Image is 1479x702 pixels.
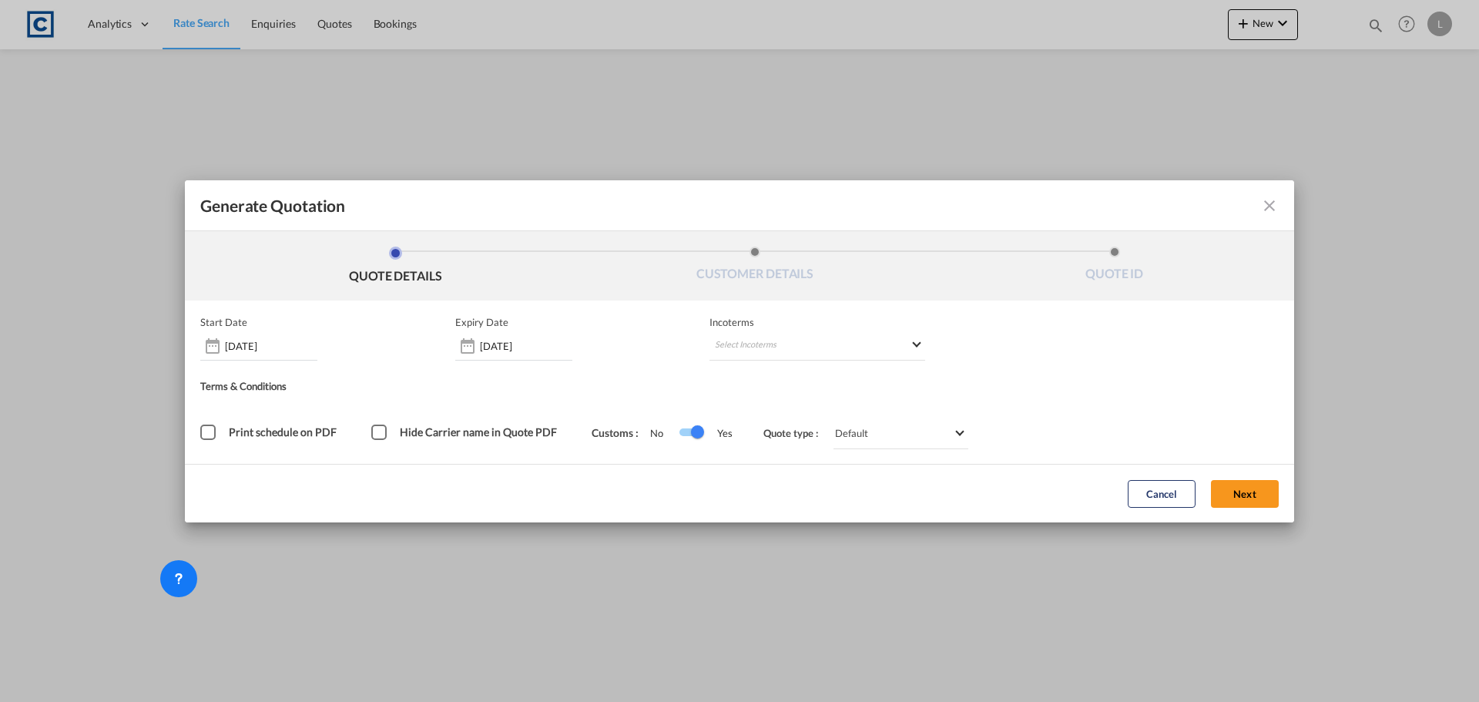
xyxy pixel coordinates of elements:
[679,422,702,445] md-switch: Switch 1
[702,427,733,439] span: Yes
[835,427,868,439] div: Default
[763,427,830,439] span: Quote type :
[934,247,1294,288] li: QUOTE ID
[1128,480,1196,508] button: Cancel
[455,316,508,328] p: Expiry Date
[200,316,247,328] p: Start Date
[1260,196,1279,215] md-icon: icon-close fg-AAA8AD cursor m-0
[371,425,561,441] md-checkbox: Hide Carrier name in Quote PDF
[650,427,679,439] span: No
[1211,480,1279,508] button: Next
[200,425,340,441] md-checkbox: Print schedule on PDF
[216,247,575,288] li: QUOTE DETAILS
[185,180,1294,522] md-dialog: Generate QuotationQUOTE ...
[480,340,572,352] input: Expiry date
[400,425,557,438] span: Hide Carrier name in Quote PDF
[709,333,925,361] md-select: Select Incoterms
[709,316,925,328] span: Incoterms
[200,380,739,398] div: Terms & Conditions
[592,426,650,439] span: Customs :
[225,340,317,352] input: Start date
[229,425,337,438] span: Print schedule on PDF
[12,621,65,679] iframe: Chat
[575,247,935,288] li: CUSTOMER DETAILS
[200,196,345,216] span: Generate Quotation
